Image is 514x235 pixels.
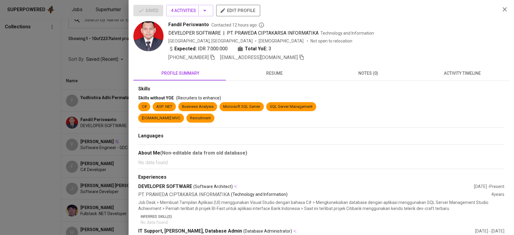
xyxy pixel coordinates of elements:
span: resume [231,70,318,77]
b: (Non-editable data from old database) [160,150,247,156]
span: activity timeline [419,70,506,77]
div: ASP .NET [156,104,172,110]
div: Skills [138,86,504,92]
span: profile summary [137,70,224,77]
button: edit profile [216,5,260,16]
span: Contacted 12 hours ago [211,22,264,28]
span: (Recruiters to enhance) [176,96,221,100]
img: f157b2f367e35483a750ca1273f169a1.jpg [133,21,164,51]
span: 4 Activities [171,7,208,14]
p: (Technology and Information) [231,191,288,198]
span: notes (0) [325,70,412,77]
p: No data found. [141,219,504,225]
div: SQL Server Management [270,104,313,110]
div: Experiences [138,174,504,181]
span: [DEMOGRAPHIC_DATA] [259,38,304,44]
p: Inferred Skill(s) [141,214,504,219]
b: Expected: [174,45,197,52]
span: [PHONE_NUMBER] [168,55,209,60]
div: IDR 7.000.000 [168,45,228,52]
div: Microsoft SQL Server [223,104,260,110]
div: Business Analysis [182,104,213,110]
div: About Me [138,149,504,157]
span: edit profile [221,7,255,14]
span: PT. PRAWEDA CIPTAKARSA INFORMATIKA [227,30,319,36]
div: C# [142,104,147,110]
span: Skills without YOE [138,96,174,100]
a: edit profile [216,8,260,13]
span: (Database Administrator) [243,228,292,234]
div: [DOMAIN_NAME] MVC [142,115,180,121]
span: | [223,30,225,37]
b: Total YoE: [245,45,267,52]
p: No data found. [138,159,504,166]
div: DEVELOPER SOFTWARE [138,183,474,190]
div: [DATE] - [DATE] [475,228,504,234]
span: DEVELOPER SOFTWARE [168,30,221,36]
span: 3 [269,45,271,52]
div: IT Support, [PERSON_NAME], Database Admin [138,228,475,235]
p: Not open to relocation [310,38,352,44]
div: [DATE] - Present [474,183,504,190]
svg: By Batam recruiter [258,22,264,28]
span: [EMAIL_ADDRESS][DOMAIN_NAME] [220,55,298,60]
span: Technology and Information [320,31,374,36]
div: [GEOGRAPHIC_DATA], [GEOGRAPHIC_DATA] [168,38,253,44]
div: 4 years [491,191,504,198]
div: Recruitment [190,115,211,121]
div: PT. PRAWEDA CIPTAKARSA INFORMATIKA [138,191,491,198]
span: (Software Architect) [193,183,233,190]
span: Fandil Periswanto [168,21,209,28]
button: 4 Activities [166,5,213,16]
p: Job Desk > Membuat Tampilan Aplikasi (UI) menggunakan Visual Studio dengan bahasa C# > Mengkoneks... [138,199,504,211]
div: Languages [138,133,504,139]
